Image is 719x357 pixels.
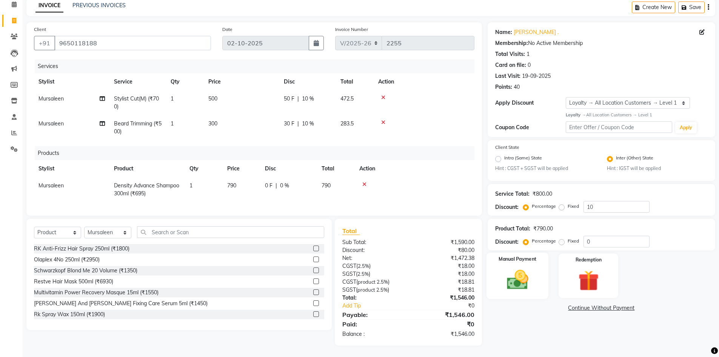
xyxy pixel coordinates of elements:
div: Products [35,146,480,160]
div: Total: [337,294,408,302]
span: | [297,120,299,128]
span: product [358,279,376,285]
label: Redemption [576,257,602,263]
label: Intra (Same) State [504,155,542,164]
th: Service [109,73,166,90]
div: ₹18.81 [408,278,480,286]
th: Action [355,160,474,177]
div: ( ) [337,270,408,278]
div: Discount: [337,246,408,254]
th: Action [374,73,474,90]
div: All Location Customers → Level 1 [566,112,708,118]
span: Mursaleen [38,95,64,102]
div: Total Visits: [495,50,525,58]
strong: Loyalty → [566,112,586,117]
th: Product [109,160,185,177]
span: 500 [208,95,217,102]
span: 2.5% [377,279,388,285]
button: +91 [34,36,55,50]
div: Payable: [337,310,408,319]
div: Multivitamin Power Recovery Masque 15ml (₹1550) [34,289,159,297]
span: Stylist Cut(M) (₹700) [114,95,159,110]
div: ₹1,546.00 [408,330,480,338]
div: Balance : [337,330,408,338]
div: Membership: [495,39,528,47]
div: ₹1,546.00 [408,294,480,302]
div: ( ) [337,262,408,270]
div: No Active Membership [495,39,708,47]
div: Apply Discount [495,99,566,107]
span: product [357,287,375,293]
span: | [276,182,277,190]
label: Fixed [568,203,579,210]
th: Disc [279,73,336,90]
div: ₹18.81 [408,286,480,294]
span: 10 % [302,95,314,103]
span: 2.5% [358,263,369,269]
span: Mursaleen [38,120,64,127]
div: Paid: [337,320,408,329]
input: Search or Scan [137,226,324,238]
div: Schwarzkopf Blond Me 20 Volume (₹1350) [34,267,137,275]
a: [PERSON_NAME] . [514,28,559,36]
button: Create New [632,2,675,13]
th: Price [223,160,260,177]
th: Disc [260,160,317,177]
span: 2.5% [376,287,388,293]
div: Last Visit: [495,72,520,80]
a: PREVIOUS INVOICES [72,2,126,9]
label: Client State [495,144,519,151]
div: Net: [337,254,408,262]
th: Total [336,73,374,90]
a: Continue Without Payment [489,304,714,312]
span: Density Advance Shampoo 300ml (₹695) [114,182,179,197]
span: 790 [227,182,236,189]
span: 300 [208,120,217,127]
span: Total [342,227,360,235]
div: Rk Spray Wax 150ml (₹1900) [34,311,105,318]
div: ₹18.00 [408,270,480,278]
span: CGST [342,263,356,269]
button: Save [678,2,705,13]
div: ( ) [337,286,408,294]
span: SGST [342,286,356,293]
label: Client [34,26,46,33]
input: Enter Offer / Coupon Code [566,121,672,133]
span: Mursaleen [38,182,64,189]
div: ( ) [337,278,408,286]
span: SGST [342,270,356,277]
div: Coupon Code [495,124,566,131]
div: ₹0 [420,302,480,310]
div: ₹18.00 [408,262,480,270]
div: ₹800.00 [533,190,552,198]
input: Search by Name/Mobile/Email/Code [54,36,211,50]
div: Discount: [495,203,519,211]
div: Product Total: [495,225,530,233]
th: Qty [185,160,223,177]
div: Services [35,59,480,73]
div: 40 [514,83,520,91]
span: 0 F [265,182,273,190]
div: Name: [495,28,512,36]
small: Hint : CGST + SGST will be applied [495,165,596,172]
th: Qty [166,73,204,90]
div: ₹1,546.00 [408,310,480,319]
span: 2.5% [357,271,369,277]
div: ₹1,472.38 [408,254,480,262]
a: Add Tip [337,302,420,310]
div: Olaplex 4No 250ml (₹2950) [34,256,100,264]
label: Percentage [532,238,556,244]
span: Beard Trimming (₹500) [114,120,162,135]
span: 1 [189,182,192,189]
span: 1 [171,95,174,102]
div: Discount: [495,238,519,246]
th: Price [204,73,279,90]
span: 0 % [280,182,289,190]
div: ₹80.00 [408,246,480,254]
label: Date [222,26,232,33]
th: Stylist [34,160,109,177]
span: 790 [322,182,331,189]
div: 1 [527,50,530,58]
img: _gift.svg [572,268,605,294]
span: CGST [342,278,356,285]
